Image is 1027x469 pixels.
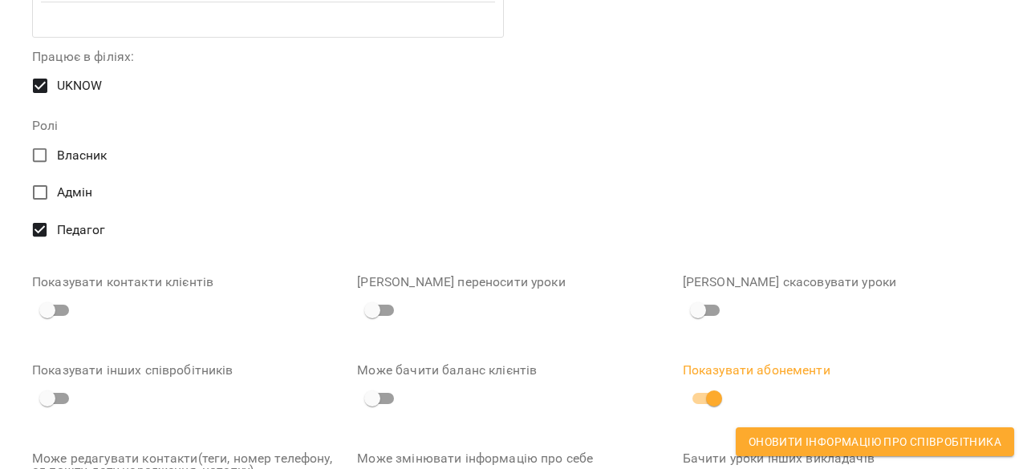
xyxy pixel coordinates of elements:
label: Показувати інших співробітників [32,364,344,377]
label: [PERSON_NAME] переносити уроки [357,276,669,289]
label: [PERSON_NAME] скасовувати уроки [683,276,995,289]
span: Педагог [57,220,106,240]
label: Може бачити баланс клієнтів [357,364,669,377]
span: Оновити інформацію про співробітника [749,432,1001,451]
span: Власник [57,146,108,165]
label: Ролі [32,119,504,132]
span: UKNOW [57,76,103,95]
label: Бачити уроки інших викладачів [683,452,995,465]
label: Показувати абонементи [683,364,995,377]
label: Може змінювати інформацію про себе [357,452,669,465]
button: Оновити інформацію про співробітника [736,427,1014,456]
label: Показувати контакти клієнтів [32,276,344,289]
label: Працює в філіях: [32,51,504,63]
div: Edit text [34,3,502,36]
span: Адмін [57,183,93,202]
